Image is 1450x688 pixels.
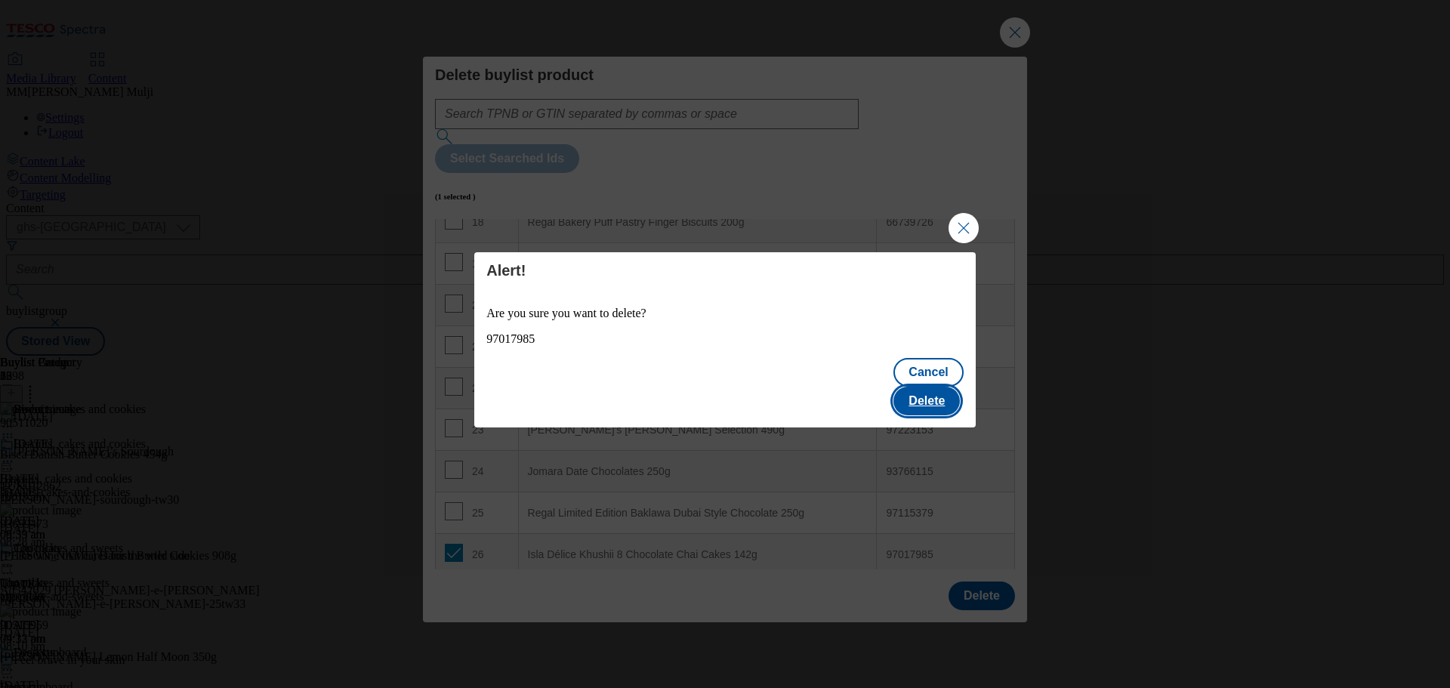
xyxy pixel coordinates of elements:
button: Delete [893,387,960,415]
button: Cancel [893,358,963,387]
h4: Alert! [486,261,964,279]
div: Modal [474,252,976,427]
div: 97017985 [486,332,964,346]
button: Close Modal [949,213,979,243]
p: Are you sure you want to delete? [486,307,964,320]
